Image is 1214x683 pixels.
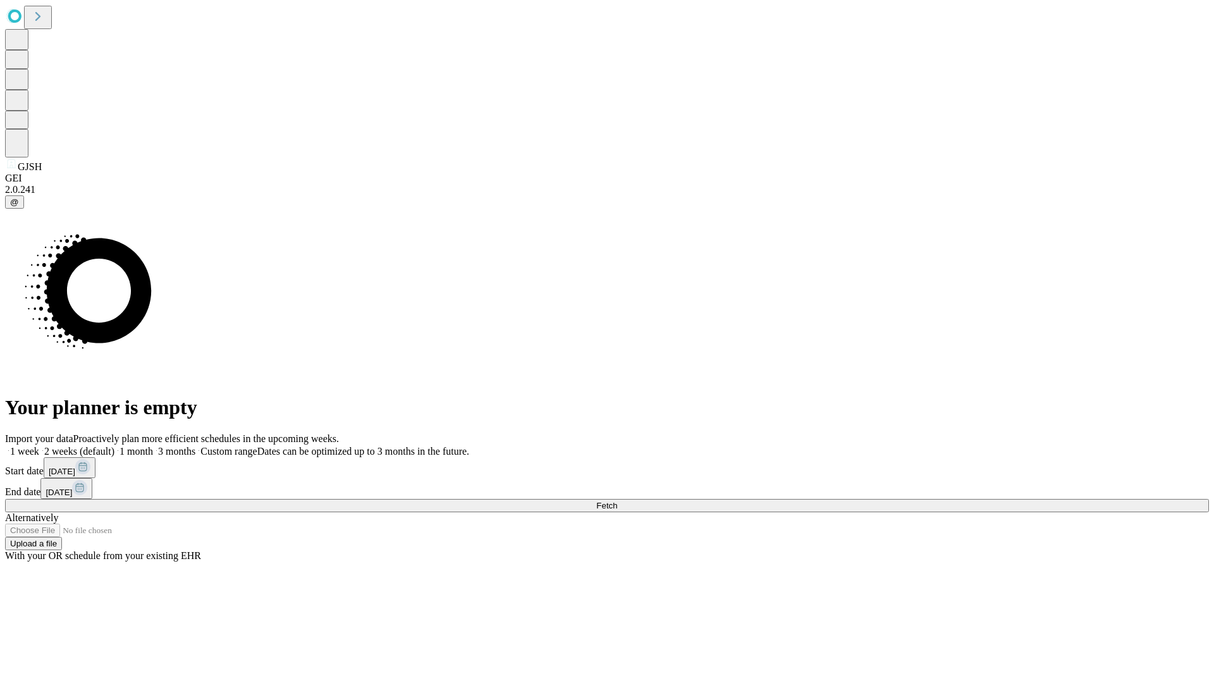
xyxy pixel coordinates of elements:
span: GJSH [18,161,42,172]
button: Fetch [5,499,1209,512]
span: Custom range [200,446,257,457]
div: 2.0.241 [5,184,1209,195]
span: 3 months [158,446,195,457]
button: @ [5,195,24,209]
span: Dates can be optimized up to 3 months in the future. [257,446,469,457]
div: End date [5,478,1209,499]
span: Import your data [5,433,73,444]
span: 2 weeks (default) [44,446,114,457]
div: Start date [5,457,1209,478]
button: Upload a file [5,537,62,550]
span: Alternatively [5,512,58,523]
span: With your OR schedule from your existing EHR [5,550,201,561]
div: GEI [5,173,1209,184]
button: [DATE] [44,457,95,478]
span: @ [10,197,19,207]
span: Fetch [596,501,617,510]
span: [DATE] [46,488,72,497]
span: Proactively plan more efficient schedules in the upcoming weeks. [73,433,339,444]
span: 1 month [120,446,153,457]
span: [DATE] [49,467,75,476]
button: [DATE] [40,478,92,499]
span: 1 week [10,446,39,457]
h1: Your planner is empty [5,396,1209,419]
